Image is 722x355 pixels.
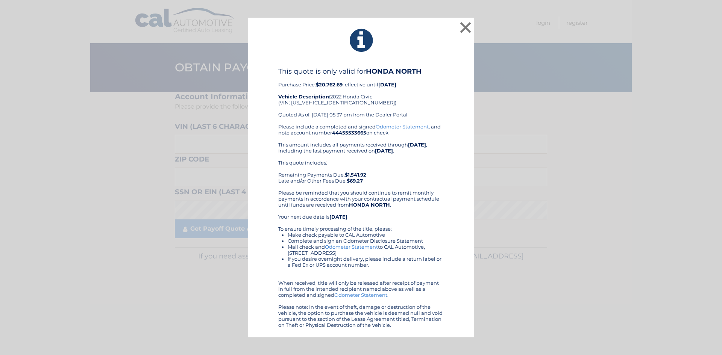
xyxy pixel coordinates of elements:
li: Mail check and to CAL Automotive, [STREET_ADDRESS] [288,244,444,256]
li: Make check payable to CAL Automotive [288,232,444,238]
li: Complete and sign an Odometer Disclosure Statement [288,238,444,244]
h4: This quote is only valid for [278,67,444,76]
b: [DATE] [375,148,393,154]
div: Purchase Price: , effective until 2022 Honda Civic (VIN: [US_VEHICLE_IDENTIFICATION_NUMBER]) Quot... [278,67,444,124]
b: $20,762.69 [316,82,343,88]
b: [DATE] [408,142,426,148]
div: This quote includes: Remaining Payments Due: Late and/or Other Fees Due: [278,160,444,184]
b: HONDA NORTH [349,202,390,208]
b: $69.27 [347,178,363,184]
li: If you desire overnight delivery, please include a return label or a Fed Ex or UPS account number. [288,256,444,268]
a: Odometer Statement [334,292,387,298]
button: × [458,20,473,35]
div: Please include a completed and signed , and note account number on check. This amount includes al... [278,124,444,328]
b: [DATE] [329,214,347,220]
a: Odometer Statement [325,244,378,250]
b: $1,541.92 [345,172,366,178]
strong: Vehicle Description: [278,94,330,100]
a: Odometer Statement [376,124,429,130]
b: [DATE] [378,82,396,88]
b: HONDA NORTH [366,67,422,76]
b: 44455533665 [332,130,366,136]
